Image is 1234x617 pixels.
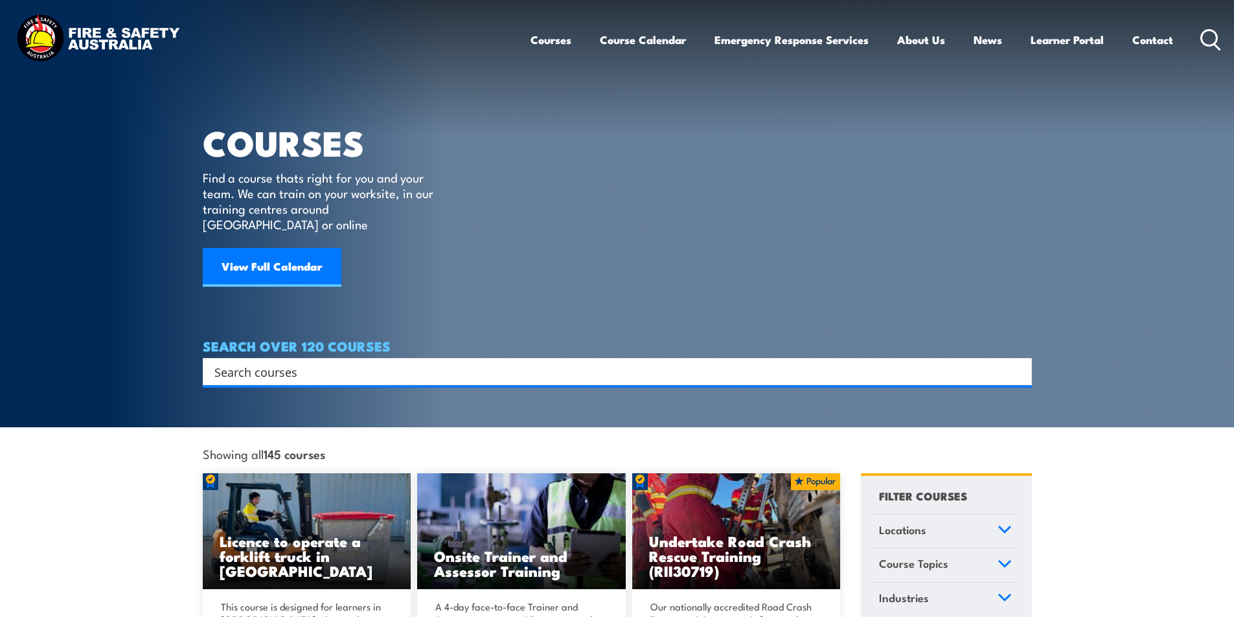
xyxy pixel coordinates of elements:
a: Course Calendar [600,23,686,57]
h3: Onsite Trainer and Assessor Training [434,548,609,578]
a: Undertake Road Crash Rescue Training (RII30719) [632,473,841,590]
a: Onsite Trainer and Assessor Training [417,473,626,590]
h4: FILTER COURSES [879,487,967,504]
a: Locations [873,515,1018,548]
a: Course Topics [873,548,1018,582]
a: Emergency Response Services [714,23,869,57]
span: Industries [879,589,929,607]
input: Search input [214,362,1003,381]
h3: Undertake Road Crash Rescue Training (RII30719) [649,533,824,578]
p: Find a course thats right for you and your team. We can train on your worksite, in our training c... [203,170,439,232]
a: Learner Portal [1031,23,1104,57]
a: Contact [1132,23,1173,57]
img: Safety For Leaders [417,473,626,590]
a: News [974,23,1002,57]
img: Licence to operate a forklift truck Training [203,473,411,590]
h1: COURSES [203,127,452,157]
span: Showing all [203,447,325,460]
a: About Us [897,23,945,57]
a: Industries [873,583,1018,616]
button: Search magnifier button [1009,363,1027,381]
a: Licence to operate a forklift truck in [GEOGRAPHIC_DATA] [203,473,411,590]
form: Search form [217,363,1006,381]
span: Locations [879,521,926,539]
a: Courses [531,23,571,57]
img: Road Crash Rescue Training [632,473,841,590]
h4: SEARCH OVER 120 COURSES [203,339,1032,353]
span: Course Topics [879,555,948,572]
strong: 145 courses [264,445,325,462]
a: View Full Calendar [203,248,341,287]
h3: Licence to operate a forklift truck in [GEOGRAPHIC_DATA] [220,533,394,578]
